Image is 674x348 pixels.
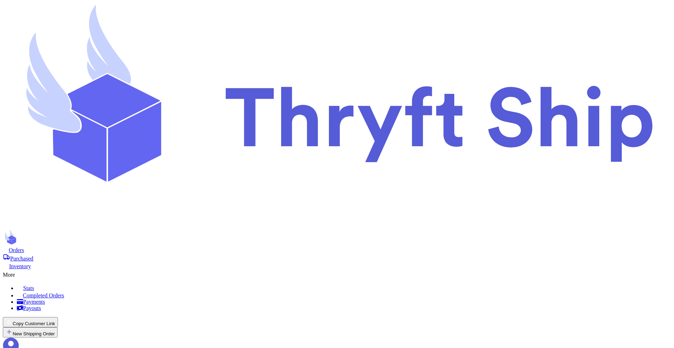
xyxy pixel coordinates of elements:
span: Stats [23,285,34,291]
span: Completed Orders [23,292,64,298]
div: More [3,270,671,278]
a: Inventory [3,262,671,270]
span: Inventory [9,263,31,269]
a: Payments [17,299,671,305]
a: Purchased [3,253,671,262]
a: Payouts [17,305,671,311]
span: Payouts [23,305,41,311]
button: New Shipping Order [3,327,58,337]
button: Copy Customer Link [3,317,58,327]
a: Stats [17,284,671,291]
span: Payments [23,299,45,305]
a: Completed Orders [17,291,671,299]
span: Orders [9,247,24,253]
a: Orders [3,246,671,253]
span: Purchased [10,256,33,262]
